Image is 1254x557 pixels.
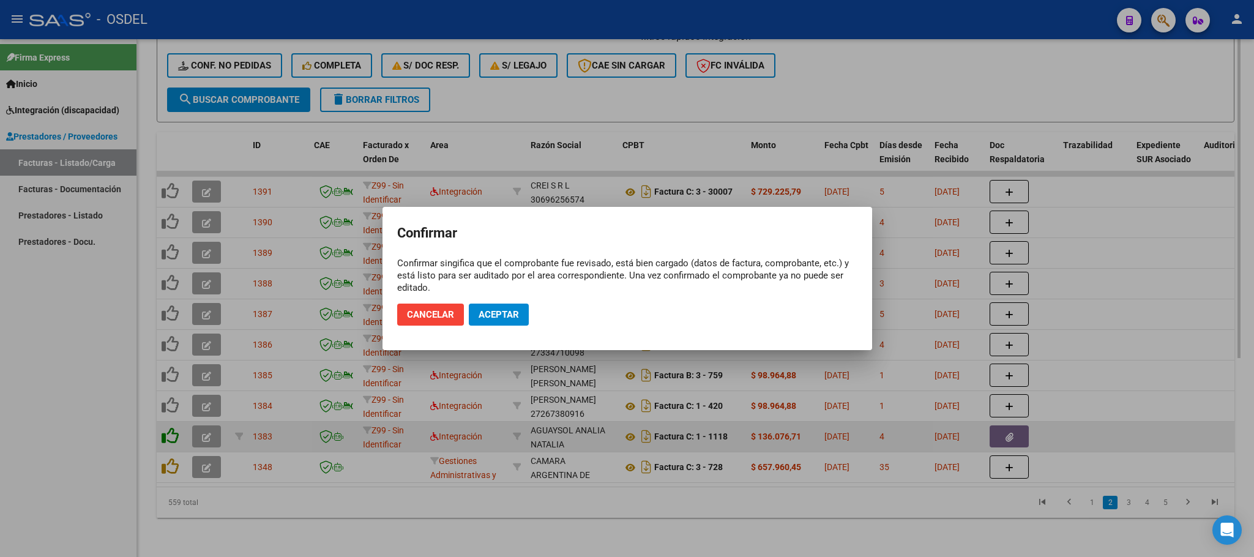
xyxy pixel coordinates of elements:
h2: Confirmar [397,222,857,245]
span: Aceptar [479,309,519,320]
button: Aceptar [469,304,529,326]
div: Open Intercom Messenger [1212,515,1242,545]
div: Confirmar singifica que el comprobante fue revisado, está bien cargado (datos de factura, comprob... [397,257,857,294]
span: Cancelar [407,309,454,320]
button: Cancelar [397,304,464,326]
